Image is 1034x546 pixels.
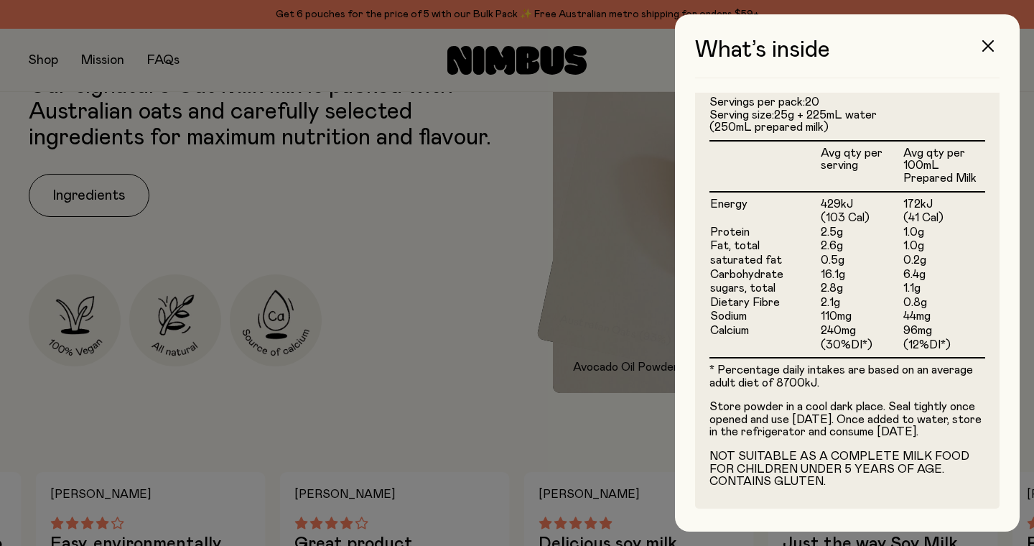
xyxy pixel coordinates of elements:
span: 20 [805,96,819,108]
td: 110mg [820,310,903,324]
span: Dietary Fibre [710,297,780,308]
td: (103 Cal) [820,211,903,226]
td: 44mg [903,310,985,324]
td: 2.1g [820,296,903,310]
td: 6.4g [903,268,985,282]
span: Protein [710,226,750,238]
td: 1.0g [903,226,985,240]
p: Store powder in a cool dark place. Seal tightly once opened and use [DATE]. Once added to water, ... [709,401,985,439]
span: Carbohydrate [710,269,783,280]
span: saturated fat [710,254,782,266]
span: Fat, total [710,240,760,251]
td: 96mg [903,324,985,338]
td: 2.8g [820,282,903,296]
td: 1.0g [903,239,985,254]
td: 429kJ [820,192,903,212]
td: 2.6g [820,239,903,254]
td: (30%DI*) [820,338,903,358]
td: (12%DI*) [903,338,985,358]
th: Avg qty per serving [820,141,903,192]
td: 0.5g [820,254,903,268]
td: 0.8g [903,296,985,310]
p: * Percentage daily intakes are based on an average adult diet of 8700kJ. [709,364,985,389]
td: 2.5g [820,226,903,240]
th: Avg qty per 100mL Prepared Milk [903,141,985,192]
td: 240mg [820,324,903,338]
span: Sodium [710,310,747,322]
td: (41 Cal) [903,211,985,226]
td: 1.1g [903,282,985,296]
li: Servings per pack: [709,96,985,109]
td: 16.1g [820,268,903,282]
span: 25g + 225mL water (250mL prepared milk) [709,109,877,134]
span: Energy [710,198,747,210]
span: Calcium [710,325,749,336]
td: 0.2g [903,254,985,268]
p: NOT SUITABLE AS A COMPLETE MILK FOOD FOR CHILDREN UNDER 5 YEARS OF AGE. CONTAINS GLUTEN. [709,450,985,489]
h3: What’s inside [695,37,1000,78]
td: 172kJ [903,192,985,212]
li: Serving size: [709,109,985,134]
span: sugars, total [710,282,775,294]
